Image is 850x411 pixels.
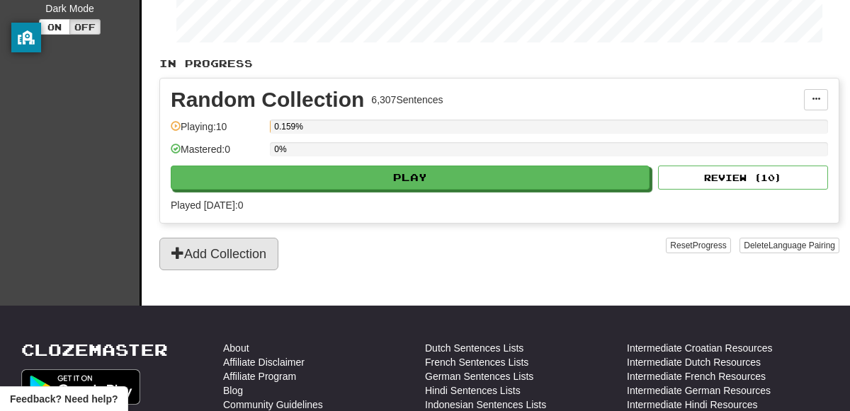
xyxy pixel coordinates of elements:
a: About [223,341,249,355]
a: French Sentences Lists [425,355,528,369]
img: Get it on Google Play [21,369,140,405]
button: ResetProgress [666,238,730,253]
a: Dutch Sentences Lists [425,341,523,355]
a: German Sentences Lists [425,369,533,383]
p: In Progress [159,57,839,71]
span: Progress [693,241,727,250]
button: privacy banner [11,23,41,52]
div: Playing: 10 [171,120,263,143]
a: Intermediate French Resources [627,369,766,383]
a: Affiliate Program [223,369,296,383]
a: Intermediate Dutch Resources [627,355,761,369]
a: Intermediate Croatian Resources [627,341,772,355]
span: Open feedback widget [10,392,118,406]
span: Language Pairing [769,241,835,250]
a: Intermediate German Resources [627,383,771,398]
button: Off [69,19,101,35]
div: 6,307 Sentences [371,93,443,107]
button: DeleteLanguage Pairing [739,238,839,253]
a: Blog [223,383,243,398]
button: Add Collection [159,238,278,270]
div: Random Collection [171,89,364,110]
a: Affiliate Disclaimer [223,355,305,369]
a: Hindi Sentences Lists [425,383,521,398]
button: Play [171,166,650,190]
a: Clozemaster [21,341,168,359]
button: On [39,19,70,35]
div: Dark Mode [11,1,129,16]
button: Review (10) [658,166,828,190]
span: Played [DATE]: 0 [171,199,243,211]
div: Mastered: 0 [171,142,263,166]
